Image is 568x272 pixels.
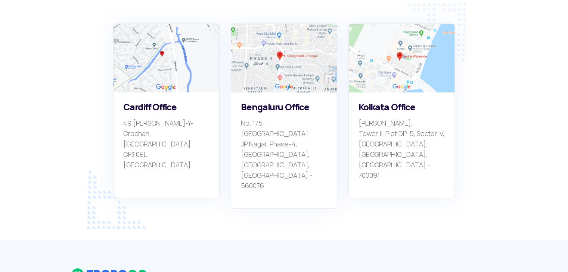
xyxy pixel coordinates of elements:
p: [PERSON_NAME], Tower II, Plot DP-5, Sector-V, [GEOGRAPHIC_DATA], [GEOGRAPHIC_DATA], [GEOGRAPHIC_D... [359,118,445,181]
img: bg_locBengaluru.png [231,24,337,92]
img: bg_locKolkata.png [349,24,454,92]
p: 49 [PERSON_NAME]-Y-Crochan, [GEOGRAPHIC_DATA], CF3 0EL [GEOGRAPHIC_DATA] [123,118,209,181]
p: No. 175, [GEOGRAPHIC_DATA] JP Nagar, Phase-4, [GEOGRAPHIC_DATA], [GEOGRAPHIC_DATA], [GEOGRAPHIC_D... [241,118,327,191]
h3: Kolkata Office [359,102,445,113]
h3: Bengaluru Office [241,102,327,113]
h3: Cardiff Office [123,102,209,113]
img: bg_ukaddress.png [114,24,219,92]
